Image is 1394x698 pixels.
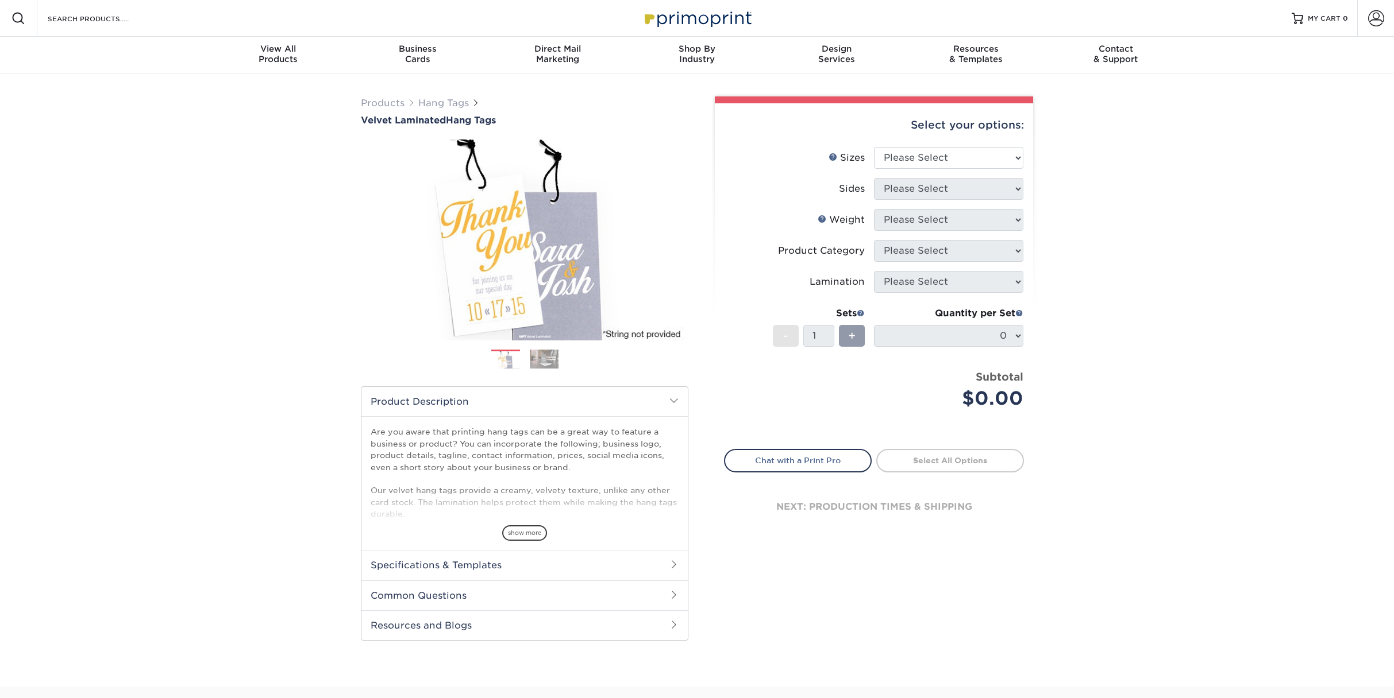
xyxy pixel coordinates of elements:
[724,103,1024,147] div: Select your options:
[818,213,865,227] div: Weight
[767,44,906,64] div: Services
[348,44,488,64] div: Cards
[627,44,767,54] span: Shop By
[348,44,488,54] span: Business
[1046,37,1185,73] a: Contact& Support
[361,580,688,610] h2: Common Questions
[1046,44,1185,54] span: Contact
[361,115,688,126] h1: Hang Tags
[829,151,865,165] div: Sizes
[1308,14,1341,24] span: MY CART
[773,307,865,320] div: Sets
[778,244,865,258] div: Product Category
[976,370,1023,383] strong: Subtotal
[876,449,1024,472] a: Select All Options
[1343,14,1348,22] span: 0
[767,37,906,73] a: DesignServices
[371,426,679,554] p: Are you aware that printing hang tags can be a great way to feature a business or product? You ca...
[839,182,865,196] div: Sides
[209,44,348,64] div: Products
[627,37,767,73] a: Shop ByIndustry
[1046,44,1185,64] div: & Support
[488,44,627,64] div: Marketing
[361,98,405,108] a: Products
[906,37,1046,73] a: Resources& Templates
[361,550,688,580] h2: Specifications & Templates
[848,327,856,344] span: +
[488,44,627,54] span: Direct Mail
[906,44,1046,64] div: & Templates
[361,115,446,126] span: Velvet Laminated
[724,449,872,472] a: Chat with a Print Pro
[767,44,906,54] span: Design
[491,350,520,370] img: Hang Tags 01
[627,44,767,64] div: Industry
[209,37,348,73] a: View AllProducts
[209,44,348,54] span: View All
[361,387,688,416] h2: Product Description
[906,44,1046,54] span: Resources
[348,37,488,73] a: BusinessCards
[640,6,754,30] img: Primoprint
[810,275,865,289] div: Lamination
[502,525,547,541] span: show more
[361,610,688,640] h2: Resources and Blogs
[874,307,1023,320] div: Quantity per Set
[418,98,469,108] a: Hang Tags
[724,472,1024,541] div: next: production times & shipping
[783,327,788,344] span: -
[361,115,688,126] a: Velvet LaminatedHang Tags
[883,385,1023,412] div: $0.00
[47,11,159,25] input: SEARCH PRODUCTS.....
[488,37,627,73] a: Direct MailMarketing
[361,131,688,349] img: Velvet Laminated 01
[530,349,559,369] img: Hang Tags 02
